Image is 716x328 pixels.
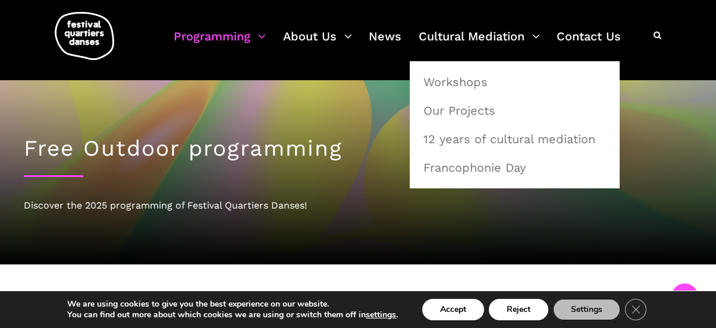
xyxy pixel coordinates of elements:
a: Workshops [416,68,613,96]
p: We are using cookies to give you the best experience on our website. [67,299,398,310]
a: 12 years of cultural mediation [416,125,613,153]
a: News [369,26,401,61]
a: Our Projects [416,97,613,124]
a: Francophonie Day [416,154,613,181]
div: Discover the 2025 programming of Festival Quartiers Danses! [24,198,692,213]
button: Reject [489,299,548,320]
button: Close GDPR Cookie Banner [625,299,646,320]
img: logo-fqd-med [55,12,114,60]
button: settings [366,310,396,320]
a: Programming [174,26,266,61]
a: Contact Us [557,26,621,61]
p: You can find out more about which cookies we are using or switch them off in . [67,310,398,320]
a: About Us [283,26,352,61]
h1: Free Outdoor programming [24,135,692,162]
a: Cultural Mediation [419,26,540,61]
button: Accept [422,299,484,320]
button: Settings [553,299,620,320]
